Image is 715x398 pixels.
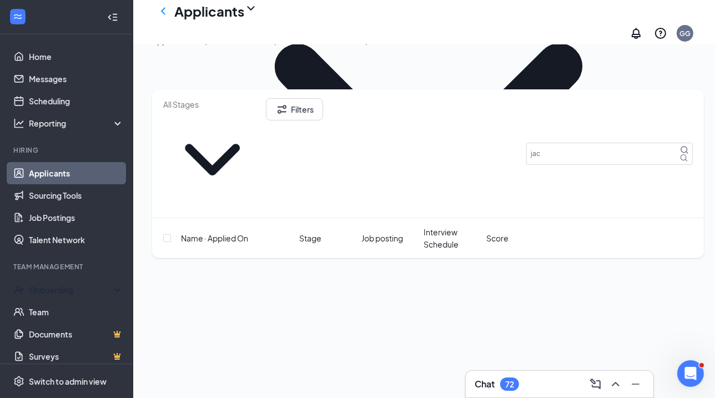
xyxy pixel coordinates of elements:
[526,143,693,165] input: Search in interviews
[29,90,124,112] a: Scheduling
[654,27,667,40] svg: QuestionInfo
[29,376,107,387] div: Switch to admin view
[157,4,170,18] svg: ChevronLeft
[163,98,261,110] input: All Stages
[299,232,321,244] span: Stage
[505,380,514,389] div: 72
[29,184,124,206] a: Sourcing Tools
[486,232,508,244] span: Score
[29,118,124,129] div: Reporting
[29,301,124,323] a: Team
[266,98,323,120] button: Filter Filters
[29,206,124,229] a: Job Postings
[107,12,118,23] svg: Collapse
[13,118,24,129] svg: Analysis
[13,262,122,271] div: Team Management
[589,377,602,391] svg: ComposeMessage
[13,145,122,155] div: Hiring
[29,68,124,90] a: Messages
[275,103,289,116] svg: Filter
[29,323,124,345] a: DocumentsCrown
[607,375,625,393] button: ChevronUp
[361,232,403,244] span: Job posting
[13,376,24,387] svg: Settings
[29,229,124,251] a: Talent Network
[680,145,689,154] svg: MagnifyingGlass
[174,2,244,21] h1: Applicants
[677,360,704,387] iframe: Intercom live chat
[13,284,24,295] svg: UserCheck
[627,375,644,393] button: Minimize
[630,27,643,40] svg: Notifications
[29,345,124,367] a: SurveysCrown
[181,232,248,244] span: Name · Applied On
[12,11,23,22] svg: WorkstreamLogo
[163,110,261,209] svg: ChevronDown
[29,46,124,68] a: Home
[587,375,605,393] button: ComposeMessage
[424,226,481,250] span: Interview Schedule
[679,29,691,38] div: GG
[609,377,622,391] svg: ChevronUp
[29,162,124,184] a: Applicants
[29,284,114,295] div: Onboarding
[629,377,642,391] svg: Minimize
[244,2,258,15] svg: ChevronDown
[475,378,495,390] h3: Chat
